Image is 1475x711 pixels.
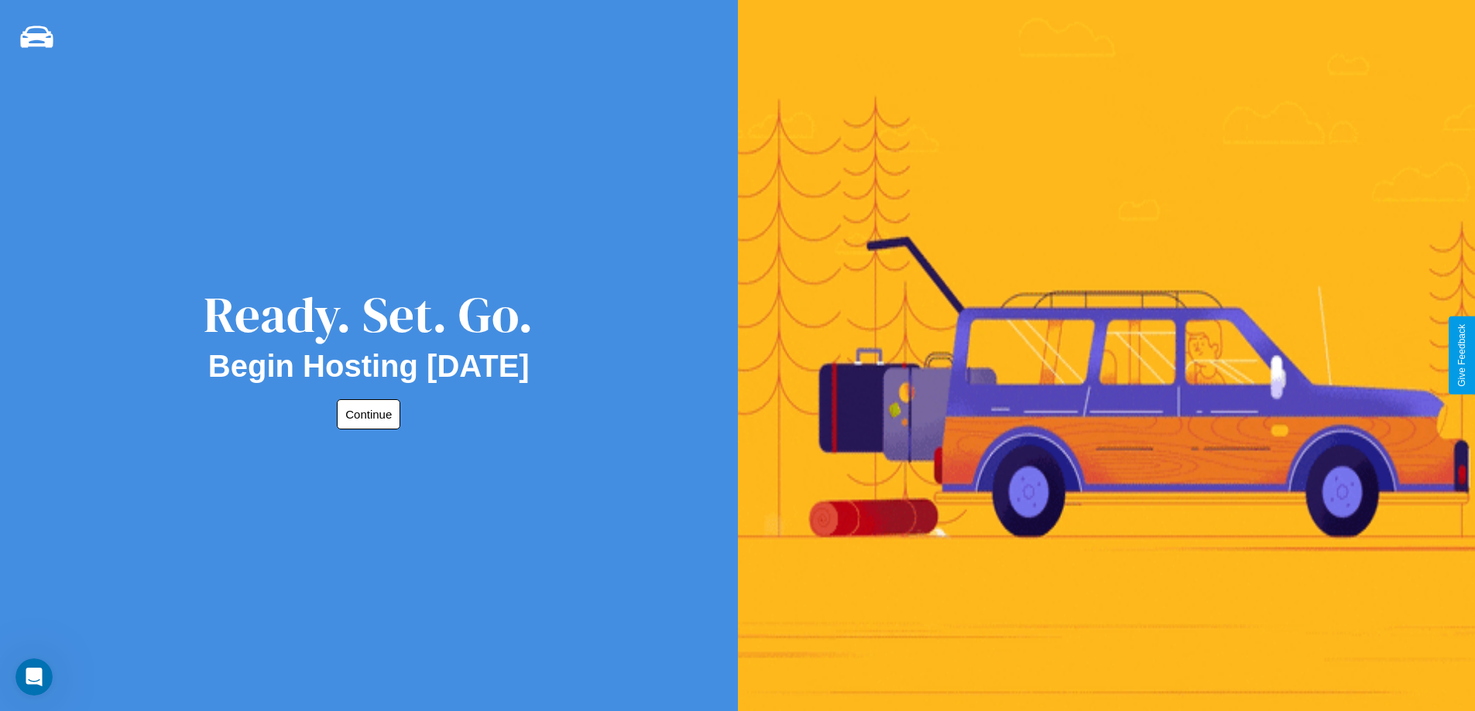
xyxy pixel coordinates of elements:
iframe: Intercom live chat [15,658,53,696]
button: Continue [337,399,400,429]
h2: Begin Hosting [DATE] [208,349,530,384]
div: Ready. Set. Go. [204,280,533,349]
div: Give Feedback [1456,324,1467,387]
